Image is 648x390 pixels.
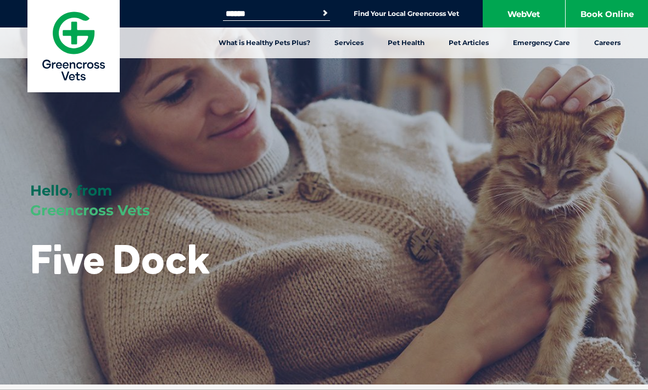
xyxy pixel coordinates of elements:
a: Emergency Care [501,27,582,58]
a: Services [322,27,376,58]
button: Search [320,8,331,19]
a: Find Your Local Greencross Vet [354,9,459,18]
span: Greencross Vets [30,202,150,219]
h1: Five Dock [30,237,210,281]
a: Careers [582,27,633,58]
a: Pet Articles [437,27,501,58]
a: Pet Health [376,27,437,58]
span: Hello, from [30,182,112,199]
a: What is Healthy Pets Plus? [206,27,322,58]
